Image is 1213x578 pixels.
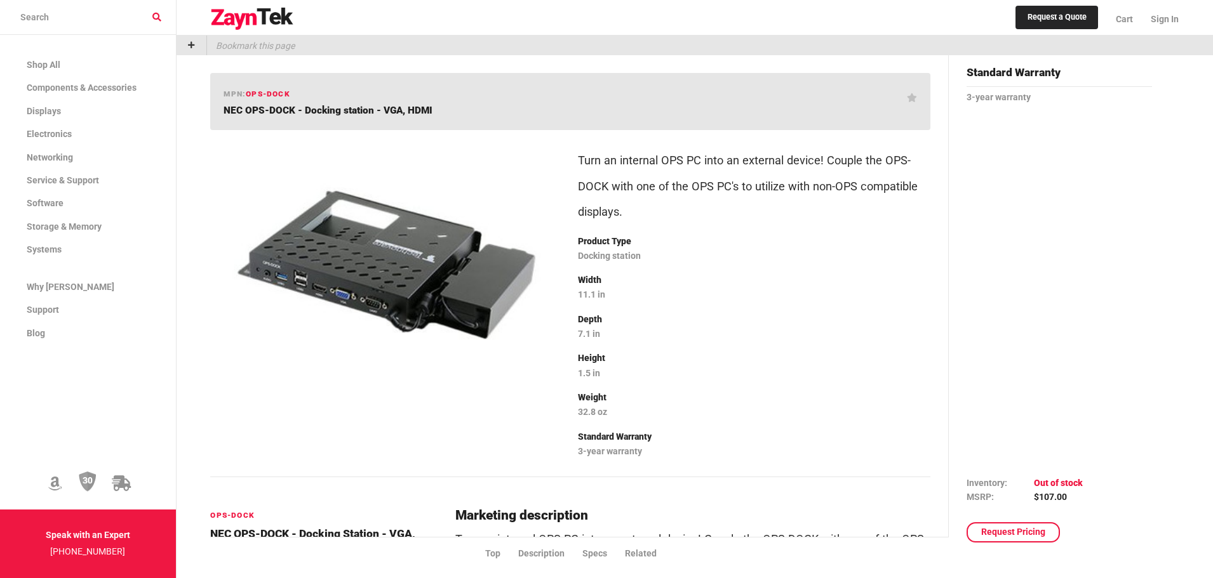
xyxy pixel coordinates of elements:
[27,328,45,338] span: Blog
[967,64,1153,87] h4: Standard Warranty
[1034,478,1083,488] span: Out of stock
[578,365,930,382] p: 1.5 in
[578,148,930,224] p: Turn an internal OPS PC into an external device! Couple the OPS-DOCK with one of the OPS PC's to ...
[967,476,1034,490] td: Inventory
[27,221,102,232] span: Storage & Memory
[578,429,930,445] p: Standard Warranty
[578,287,930,303] p: 11.1 in
[207,36,295,55] p: Bookmark this page
[578,248,930,265] p: Docking station
[27,244,62,254] span: Systems
[27,175,99,185] span: Service & Support
[578,443,930,460] p: 3-year warranty
[50,546,125,556] a: [PHONE_NUMBER]
[578,390,930,406] p: Weight
[27,282,114,292] span: Why [PERSON_NAME]
[27,305,59,315] span: Support
[967,490,1034,504] td: MSRP
[485,546,518,560] li: Top
[27,60,60,70] span: Shop All
[1142,3,1179,35] a: Sign In
[1015,6,1099,30] a: Request a Quote
[578,233,930,250] p: Product Type
[27,198,64,208] span: Software
[210,509,440,522] h6: OPS-DOCK
[46,530,130,540] strong: Speak with an Expert
[27,129,72,139] span: Electronics
[578,404,930,421] p: 32.8 oz
[210,8,294,30] img: logo
[27,152,73,162] span: Networking
[578,312,930,328] p: Depth
[967,522,1060,542] a: Request Pricing
[578,326,930,343] p: 7.1 in
[625,546,674,560] li: Related
[455,508,930,523] h2: Marketing description
[1116,14,1133,24] span: Cart
[224,88,290,100] h6: mpn:
[246,89,290,98] span: OPS-DOCK
[578,350,930,367] p: Height
[578,272,930,289] p: Width
[582,546,625,560] li: Specs
[220,140,553,390] img: OPS-DOCK -- NEC OPS-DOCK - Docking station - VGA, HDMI
[210,525,440,559] h4: NEC OPS-DOCK - Docking station - VGA, HDMI
[79,471,97,492] img: 30 Day Return Policy
[455,527,930,577] p: Turn an internal OPS PC into an external device! Couple the OPS-DOCK with one of the OPS PC's to ...
[1034,490,1083,504] td: $107.00
[518,546,582,560] li: Description
[1107,3,1142,35] a: Cart
[27,106,61,116] span: Displays
[967,89,1153,106] p: 3-year warranty
[27,82,137,93] span: Components & Accessories
[224,105,432,116] span: NEC OPS-DOCK - Docking station - VGA, HDMI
